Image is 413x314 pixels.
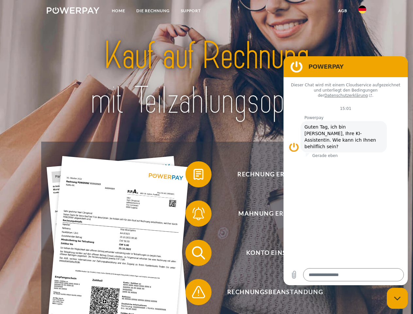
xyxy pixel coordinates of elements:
iframe: Schaltfläche zum Öffnen des Messaging-Fensters; Konversation läuft [387,288,408,309]
button: Konto einsehen [185,240,355,266]
iframe: Messaging-Fenster [284,56,408,285]
a: Home [106,5,131,17]
img: title-powerpay_de.svg [62,31,351,125]
button: Rechnungsbeanstandung [185,279,355,305]
img: de [358,6,366,13]
span: Rechnung erhalten? [195,161,355,187]
button: Rechnung erhalten? [185,161,355,187]
span: Konto einsehen [195,240,355,266]
img: qb_warning.svg [190,284,207,300]
a: DIE RECHNUNG [131,5,175,17]
img: logo-powerpay-white.svg [47,7,99,14]
img: qb_bell.svg [190,205,207,222]
img: qb_bill.svg [190,166,207,183]
a: agb [333,5,353,17]
span: Rechnungsbeanstandung [195,279,355,305]
span: Mahnung erhalten? [195,201,355,227]
button: Mahnung erhalten? [185,201,355,227]
a: SUPPORT [175,5,206,17]
img: qb_search.svg [190,245,207,261]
